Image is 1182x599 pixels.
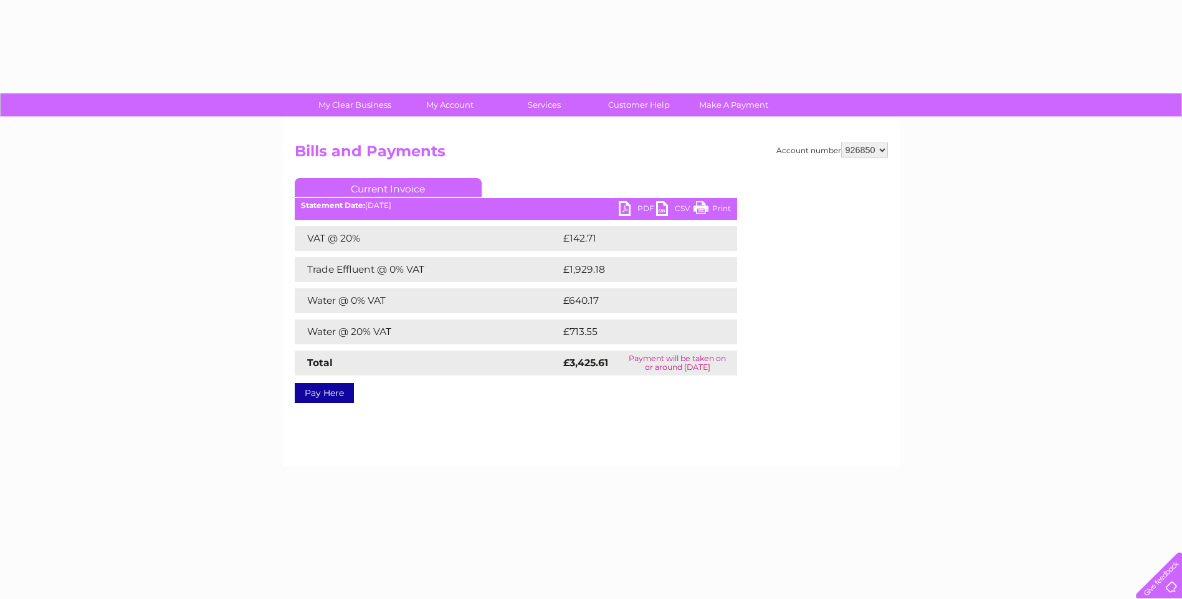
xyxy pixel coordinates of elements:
[295,319,560,344] td: Water @ 20% VAT
[560,319,713,344] td: £713.55
[693,201,731,219] a: Print
[295,178,482,197] a: Current Invoice
[619,201,656,219] a: PDF
[295,383,354,403] a: Pay Here
[307,357,333,369] strong: Total
[295,288,560,313] td: Water @ 0% VAT
[301,200,365,210] b: Statement Date:
[493,93,596,116] a: Services
[295,201,737,210] div: [DATE]
[295,143,888,166] h2: Bills and Payments
[560,288,714,313] td: £640.17
[295,257,560,282] td: Trade Effluent @ 0% VAT
[588,93,690,116] a: Customer Help
[398,93,501,116] a: My Account
[295,226,560,251] td: VAT @ 20%
[563,357,608,369] strong: £3,425.61
[776,143,888,158] div: Account number
[303,93,406,116] a: My Clear Business
[560,257,717,282] td: £1,929.18
[618,351,736,375] td: Payment will be taken on or around [DATE]
[682,93,785,116] a: Make A Payment
[656,201,693,219] a: CSV
[560,226,713,251] td: £142.71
